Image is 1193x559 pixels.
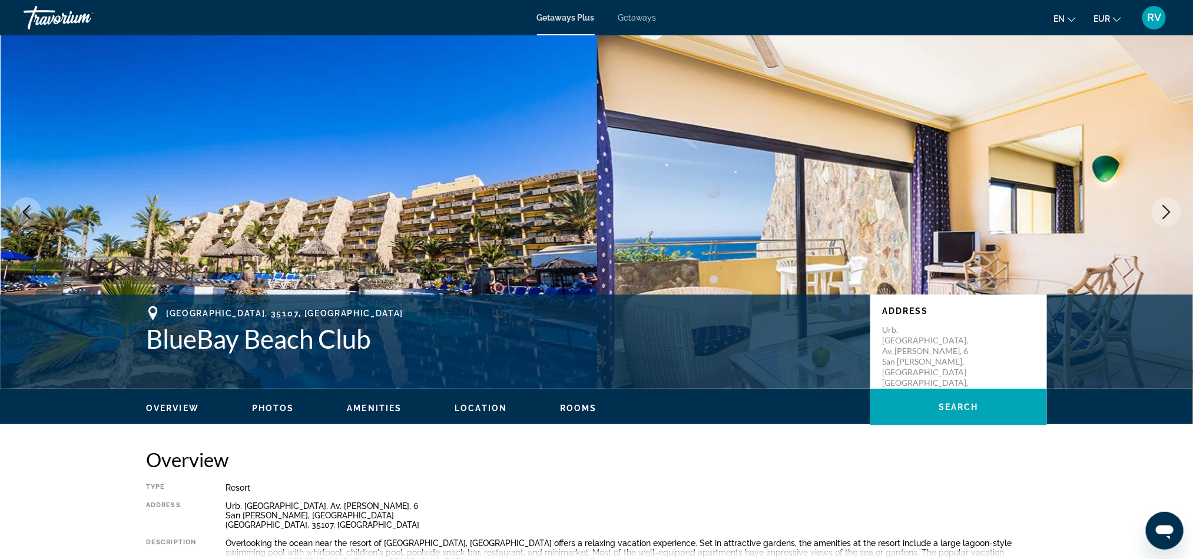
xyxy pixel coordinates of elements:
[1146,512,1184,550] iframe: Knop om het berichtenvenster te openen
[226,483,1047,492] div: Resort
[537,13,595,22] a: Getaways Plus
[146,501,196,530] div: Address
[1147,12,1161,24] span: RV
[226,501,1047,530] div: Urb. [GEOGRAPHIC_DATA], Av. [PERSON_NAME], 6 San [PERSON_NAME], [GEOGRAPHIC_DATA] [GEOGRAPHIC_DAT...
[455,403,507,414] button: Location
[882,306,1035,316] p: Address
[347,403,402,414] button: Amenities
[146,483,196,492] div: Type
[560,403,597,414] button: Rooms
[146,448,1047,471] h2: Overview
[1093,14,1110,24] span: EUR
[12,197,41,227] button: Previous image
[1053,14,1065,24] span: en
[166,309,403,318] span: [GEOGRAPHIC_DATA], 35107, [GEOGRAPHIC_DATA]
[882,325,976,409] p: Urb. [GEOGRAPHIC_DATA], Av. [PERSON_NAME], 6 San [PERSON_NAME], [GEOGRAPHIC_DATA] [GEOGRAPHIC_DAT...
[618,13,657,22] a: Getaways
[1139,5,1169,30] button: User Menu
[939,402,979,412] span: Search
[146,403,199,414] button: Overview
[24,2,141,33] a: Travorium
[1053,10,1076,27] button: Change language
[870,389,1047,425] button: Search
[252,403,294,414] button: Photos
[1152,197,1181,227] button: Next image
[1093,10,1121,27] button: Change currency
[146,323,859,354] h1: BlueBay Beach Club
